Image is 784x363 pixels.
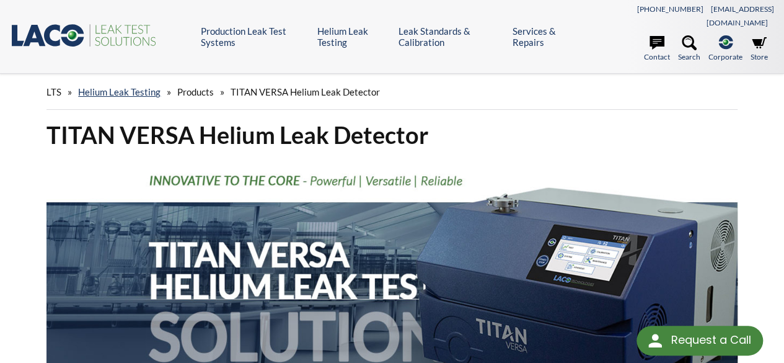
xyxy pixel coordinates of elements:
img: round button [645,331,665,351]
a: Services & Repairs [513,25,580,48]
a: Production Leak Test Systems [201,25,307,48]
span: Corporate [708,51,742,63]
div: Request a Call [636,326,763,356]
span: LTS [46,86,61,97]
a: [EMAIL_ADDRESS][DOMAIN_NAME] [707,4,774,27]
div: Request a Call [671,326,751,354]
h1: TITAN VERSA Helium Leak Detector [46,120,738,150]
a: Contact [644,35,670,63]
a: [PHONE_NUMBER] [637,4,703,14]
a: Store [751,35,768,63]
span: Products [177,86,214,97]
a: Helium Leak Testing [78,86,161,97]
div: » » » [46,74,738,110]
span: TITAN VERSA Helium Leak Detector [231,86,380,97]
a: Helium Leak Testing [317,25,389,48]
a: Search [678,35,700,63]
a: Leak Standards & Calibration [399,25,503,48]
